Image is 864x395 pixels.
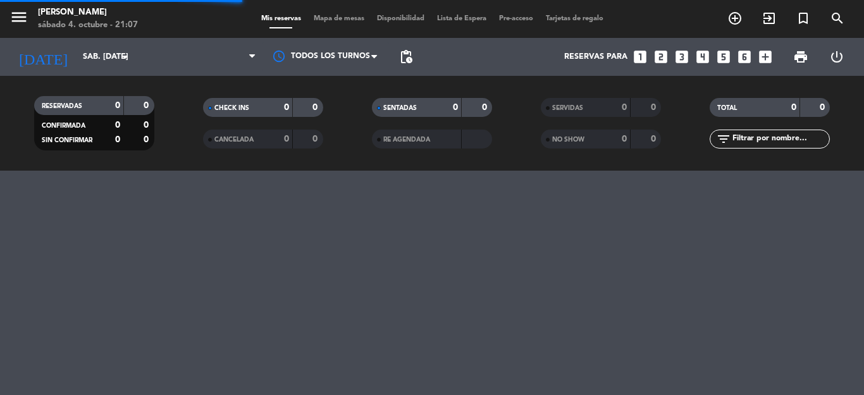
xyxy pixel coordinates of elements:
i: arrow_drop_down [118,49,133,64]
span: CANCELADA [214,137,254,143]
span: print [793,49,808,64]
div: [PERSON_NAME] [38,6,138,19]
strong: 0 [622,103,627,112]
span: Pre-acceso [493,15,540,22]
i: looks_4 [694,49,711,65]
strong: 0 [144,121,151,130]
i: add_box [757,49,774,65]
strong: 0 [622,135,627,143]
span: Reservas para [564,52,627,61]
strong: 0 [115,121,120,130]
span: SENTADAS [383,105,417,111]
strong: 0 [791,103,796,112]
i: looks_5 [715,49,732,65]
strong: 0 [453,103,458,112]
i: looks_3 [674,49,690,65]
span: RE AGENDADA [383,137,430,143]
strong: 0 [651,103,658,112]
i: filter_list [716,131,731,147]
strong: 0 [820,103,827,112]
i: [DATE] [9,43,77,71]
div: LOG OUT [818,38,855,76]
i: menu [9,8,28,27]
div: sábado 4. octubre - 21:07 [38,19,138,32]
strong: 0 [144,135,151,144]
strong: 0 [144,101,151,110]
strong: 0 [651,135,658,143]
strong: 0 [312,135,320,143]
strong: 0 [312,103,320,112]
strong: 0 [115,135,120,144]
i: add_circle_outline [727,11,743,26]
span: Lista de Espera [431,15,493,22]
strong: 0 [284,135,289,143]
span: CHECK INS [214,105,249,111]
strong: 0 [482,103,490,112]
span: Mapa de mesas [307,15,371,22]
span: Disponibilidad [371,15,431,22]
span: CONFIRMADA [42,123,85,129]
i: looks_one [632,49,648,65]
strong: 0 [115,101,120,110]
button: menu [9,8,28,31]
span: Mis reservas [255,15,307,22]
i: power_settings_new [829,49,844,64]
i: turned_in_not [796,11,811,26]
i: looks_6 [736,49,753,65]
strong: 0 [284,103,289,112]
i: looks_two [653,49,669,65]
span: RESERVADAS [42,103,82,109]
span: NO SHOW [552,137,584,143]
span: SIN CONFIRMAR [42,137,92,143]
span: pending_actions [398,49,414,64]
i: exit_to_app [762,11,777,26]
span: SERVIDAS [552,105,583,111]
input: Filtrar por nombre... [731,132,829,146]
i: search [830,11,845,26]
span: Tarjetas de regalo [540,15,610,22]
span: TOTAL [717,105,737,111]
